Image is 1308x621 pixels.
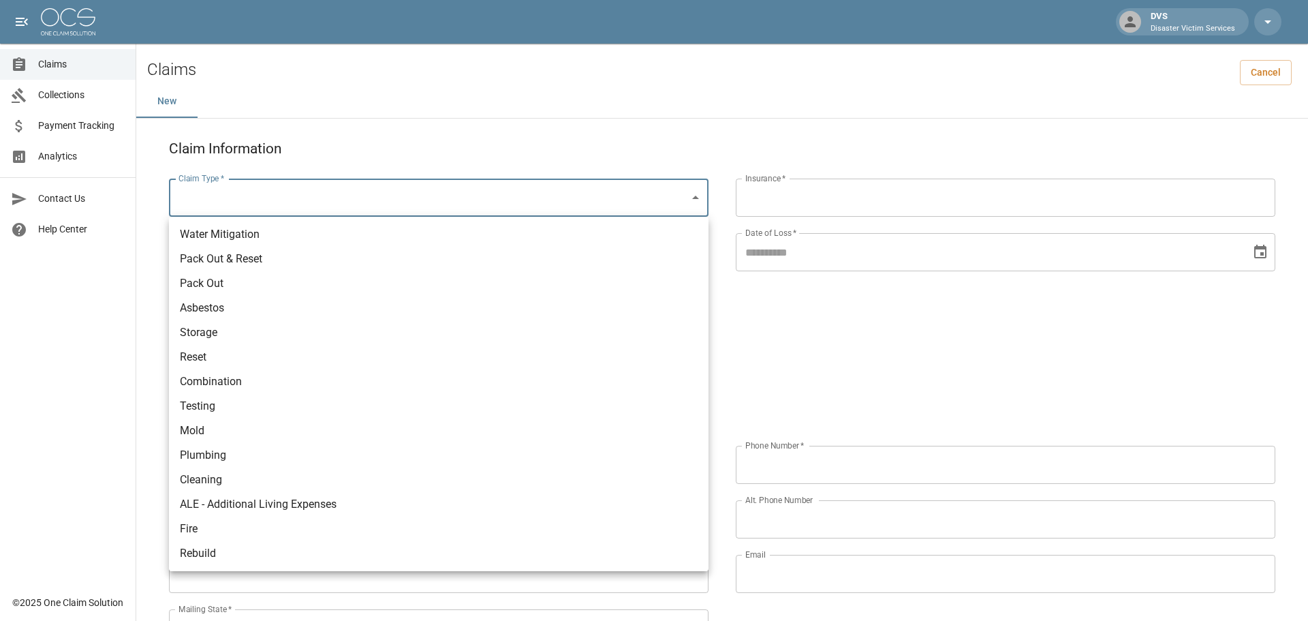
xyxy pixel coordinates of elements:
li: ALE - Additional Living Expenses [169,492,708,517]
li: Pack Out [169,271,708,296]
li: Storage [169,320,708,345]
li: Cleaning [169,468,708,492]
li: Asbestos [169,296,708,320]
li: Reset [169,345,708,369]
li: Mold [169,419,708,443]
li: Pack Out & Reset [169,247,708,271]
li: Testing [169,394,708,419]
li: Rebuild [169,541,708,566]
li: Water Mitigation [169,222,708,247]
li: Combination [169,369,708,394]
li: Fire [169,517,708,541]
li: Plumbing [169,443,708,468]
